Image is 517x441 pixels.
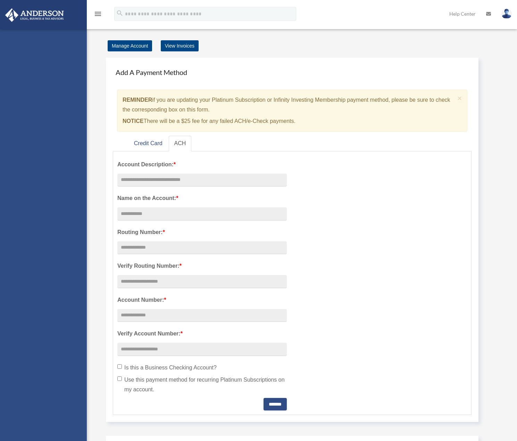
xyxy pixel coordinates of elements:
label: Use this payment method for recurring Platinum Subscriptions on my account. [117,375,287,394]
strong: REMINDER [123,97,152,103]
a: menu [94,12,102,18]
span: × [458,94,462,102]
input: Is this a Business Checking Account? [117,364,122,369]
label: Name on the Account: [117,193,287,203]
label: Verify Routing Number: [117,261,287,271]
button: Close [458,94,462,102]
label: Account Description: [117,160,287,169]
label: Is this a Business Checking Account? [117,363,287,373]
h4: Add A Payment Method [113,65,472,80]
div: if you are updating your Platinum Subscription or Infinity Investing Membership payment method, p... [117,90,467,132]
a: ACH [169,136,192,151]
img: User Pic [501,9,512,19]
img: Anderson Advisors Platinum Portal [3,8,66,22]
input: Use this payment method for recurring Platinum Subscriptions on my account. [117,376,122,381]
label: Verify Account Number: [117,329,287,339]
label: Account Number: [117,295,287,305]
i: menu [94,10,102,18]
i: search [116,9,124,17]
a: Manage Account [108,40,152,51]
p: There will be a $25 fee for any failed ACH/e-Check payments. [123,116,455,126]
a: View Invoices [161,40,199,51]
strong: NOTICE [123,118,143,124]
a: Credit Card [128,136,168,151]
label: Routing Number: [117,227,287,237]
